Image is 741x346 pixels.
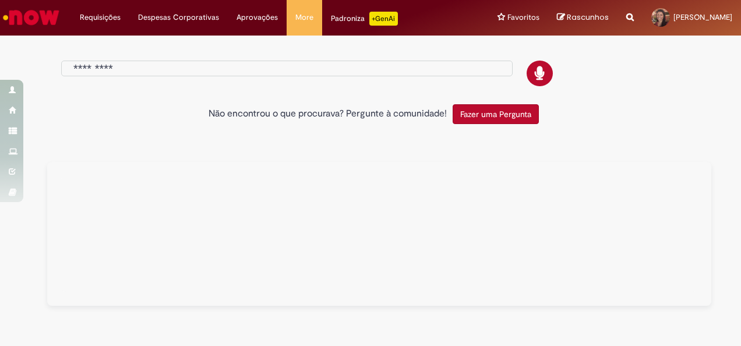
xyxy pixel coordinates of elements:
[557,12,609,23] a: Rascunhos
[673,12,732,22] span: [PERSON_NAME]
[567,12,609,23] span: Rascunhos
[507,12,539,23] span: Favoritos
[369,12,398,26] p: +GenAi
[331,12,398,26] div: Padroniza
[138,12,219,23] span: Despesas Corporativas
[209,109,447,119] h2: Não encontrou o que procurava? Pergunte à comunidade!
[237,12,278,23] span: Aprovações
[453,104,539,124] button: Fazer uma Pergunta
[80,12,121,23] span: Requisições
[295,12,313,23] span: More
[1,6,61,29] img: ServiceNow
[47,162,711,306] div: Tudo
